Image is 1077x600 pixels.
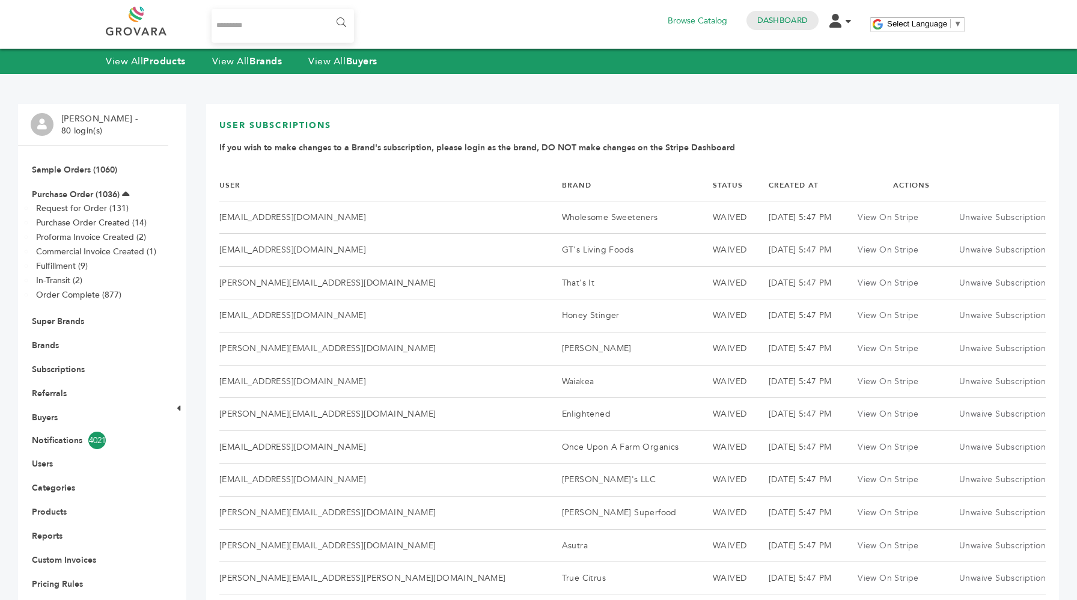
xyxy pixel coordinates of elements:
[36,289,121,301] a: Order Complete (877)
[959,212,1046,223] a: Unwaive Subscription
[219,496,547,529] td: [PERSON_NAME][EMAIL_ADDRESS][DOMAIN_NAME]
[858,310,919,321] a: View On Stripe
[32,530,63,542] a: Reports
[219,464,547,497] td: [EMAIL_ADDRESS][DOMAIN_NAME]
[887,19,947,28] span: Select Language
[858,277,919,289] a: View On Stripe
[858,343,919,354] a: View On Stripe
[698,529,754,562] td: WAIVED
[959,540,1046,551] a: Unwaive Subscription
[547,332,698,366] td: [PERSON_NAME]
[858,212,919,223] a: View On Stripe
[88,432,106,449] span: 4021
[547,398,698,431] td: Enlightened
[36,246,156,257] a: Commercial Invoice Created (1)
[950,19,951,28] span: ​
[32,578,83,590] a: Pricing Rules
[698,398,754,431] td: WAIVED
[219,562,547,595] td: [PERSON_NAME][EMAIL_ADDRESS][PERSON_NAME][DOMAIN_NAME]
[32,189,120,200] a: Purchase Order (1036)
[547,562,698,595] td: True Citrus
[219,398,547,431] td: [PERSON_NAME][EMAIL_ADDRESS][DOMAIN_NAME]
[754,365,843,398] td: [DATE] 5:47 PM
[31,113,53,136] img: profile.png
[858,408,919,420] a: View On Stripe
[547,529,698,562] td: Asutra
[754,234,843,267] td: [DATE] 5:47 PM
[547,430,698,464] td: Once Upon A Farm Organics
[959,507,1046,518] a: Unwaive Subscription
[698,464,754,497] td: WAIVED
[547,299,698,332] td: Honey Stinger
[219,529,547,562] td: [PERSON_NAME][EMAIL_ADDRESS][DOMAIN_NAME]
[32,340,59,351] a: Brands
[32,432,154,449] a: Notifications4021
[754,529,843,562] td: [DATE] 5:47 PM
[668,14,727,28] a: Browse Catalog
[698,332,754,366] td: WAIVED
[36,275,82,286] a: In-Transit (2)
[36,217,147,228] a: Purchase Order Created (14)
[858,376,919,387] a: View On Stripe
[219,234,547,267] td: [EMAIL_ADDRESS][DOMAIN_NAME]
[32,364,85,375] a: Subscriptions
[32,482,75,494] a: Categories
[757,15,808,26] a: Dashboard
[959,572,1046,584] a: Unwaive Subscription
[959,376,1046,387] a: Unwaive Subscription
[219,120,1046,141] h3: User Subscriptions
[698,496,754,529] td: WAIVED
[106,55,186,68] a: View AllProducts
[959,474,1046,485] a: Unwaive Subscription
[143,55,185,68] strong: Products
[212,55,282,68] a: View AllBrands
[858,244,919,256] a: View On Stripe
[32,458,53,470] a: Users
[32,554,96,566] a: Custom Invoices
[36,260,88,272] a: Fulfillment (9)
[346,55,377,68] strong: Buyers
[212,9,354,43] input: Search...
[858,441,919,453] a: View On Stripe
[698,430,754,464] td: WAIVED
[843,170,930,201] th: Actions
[219,299,547,332] td: [EMAIL_ADDRESS][DOMAIN_NAME]
[32,316,84,327] a: Super Brands
[959,408,1046,420] a: Unwaive Subscription
[754,430,843,464] td: [DATE] 5:47 PM
[959,244,1046,256] a: Unwaive Subscription
[754,464,843,497] td: [DATE] 5:47 PM
[547,496,698,529] td: [PERSON_NAME] Superfood
[698,299,754,332] td: WAIVED
[858,474,919,485] a: View On Stripe
[219,266,547,299] td: [PERSON_NAME][EMAIL_ADDRESS][DOMAIN_NAME]
[754,201,843,234] td: [DATE] 5:47 PM
[547,464,698,497] td: [PERSON_NAME]'s LLC
[32,412,58,423] a: Buyers
[32,506,67,518] a: Products
[959,441,1046,453] a: Unwaive Subscription
[219,365,547,398] td: [EMAIL_ADDRESS][DOMAIN_NAME]
[698,562,754,595] td: WAIVED
[547,201,698,234] td: Wholesome Sweeteners
[858,540,919,551] a: View On Stripe
[887,19,962,28] a: Select Language​
[698,365,754,398] td: WAIVED
[36,231,146,243] a: Proforma Invoice Created (2)
[698,234,754,267] td: WAIVED
[219,332,547,366] td: [PERSON_NAME][EMAIL_ADDRESS][DOMAIN_NAME]
[219,180,240,190] a: User
[754,332,843,366] td: [DATE] 5:47 PM
[32,164,117,176] a: Sample Orders (1060)
[858,507,919,518] a: View On Stripe
[754,266,843,299] td: [DATE] 5:47 PM
[61,113,141,136] li: [PERSON_NAME] - 80 login(s)
[219,142,735,153] b: If you wish to make changes to a Brand's subscription, please login as the brand, DO NOT make cha...
[219,430,547,464] td: [EMAIL_ADDRESS][DOMAIN_NAME]
[547,234,698,267] td: GT's Living Foods
[754,299,843,332] td: [DATE] 5:47 PM
[754,496,843,529] td: [DATE] 5:47 PM
[754,562,843,595] td: [DATE] 5:47 PM
[959,343,1046,354] a: Unwaive Subscription
[547,365,698,398] td: Waiakea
